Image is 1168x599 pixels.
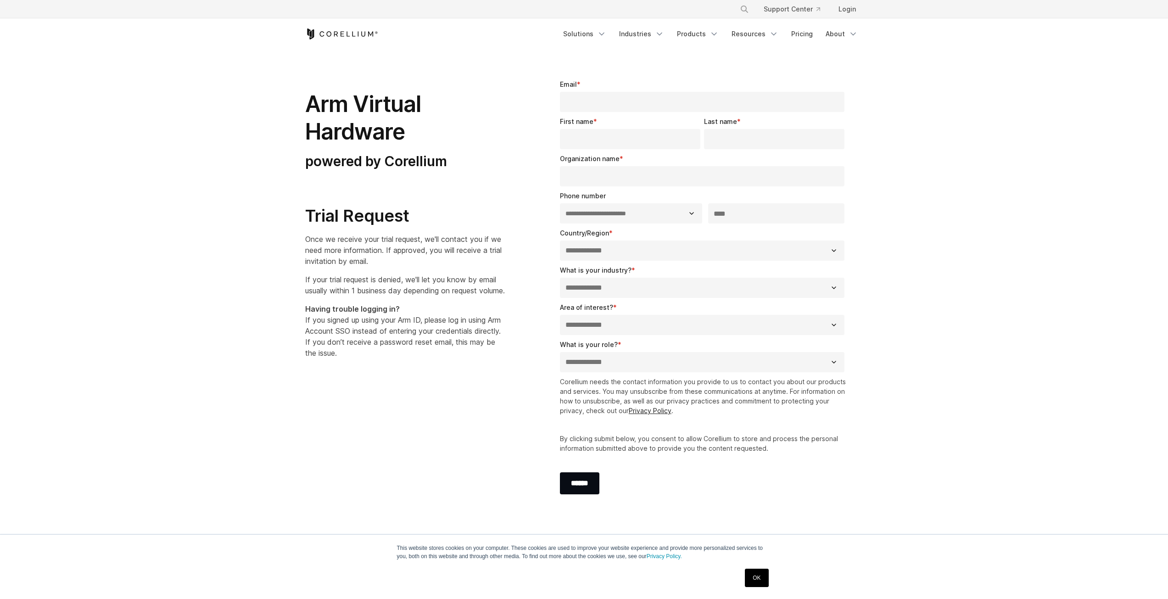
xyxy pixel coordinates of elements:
[560,266,632,274] span: What is your industry?
[671,26,724,42] a: Products
[305,153,505,170] h3: powered by Corellium
[560,192,606,200] span: Phone number
[305,90,505,146] h1: Arm Virtual Hardware
[305,304,400,313] strong: Having trouble logging in?
[305,304,501,358] span: If you signed up using your Arm ID, please log in using Arm Account SSO instead of entering your ...
[560,434,849,453] p: By clicking submit below, you consent to allow Corellium to store and process the personal inform...
[614,26,670,42] a: Industries
[647,553,682,560] a: Privacy Policy.
[745,569,768,587] a: OK
[756,1,827,17] a: Support Center
[729,1,863,17] div: Navigation Menu
[629,407,671,414] a: Privacy Policy
[736,1,753,17] button: Search
[831,1,863,17] a: Login
[305,235,502,266] span: Once we receive your trial request, we'll contact you if we need more information. If approved, y...
[560,303,613,311] span: Area of interest?
[786,26,818,42] a: Pricing
[305,275,505,295] span: If your trial request is denied, we'll let you know by email usually within 1 business day depend...
[820,26,863,42] a: About
[560,377,849,415] p: Corellium needs the contact information you provide to us to contact you about our products and s...
[305,206,505,226] h2: Trial Request
[560,155,620,162] span: Organization name
[397,544,771,560] p: This website stores cookies on your computer. These cookies are used to improve your website expe...
[726,26,784,42] a: Resources
[558,26,863,42] div: Navigation Menu
[558,26,612,42] a: Solutions
[704,118,737,125] span: Last name
[560,80,577,88] span: Email
[560,341,618,348] span: What is your role?
[560,118,593,125] span: First name
[560,229,609,237] span: Country/Region
[305,28,378,39] a: Corellium Home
